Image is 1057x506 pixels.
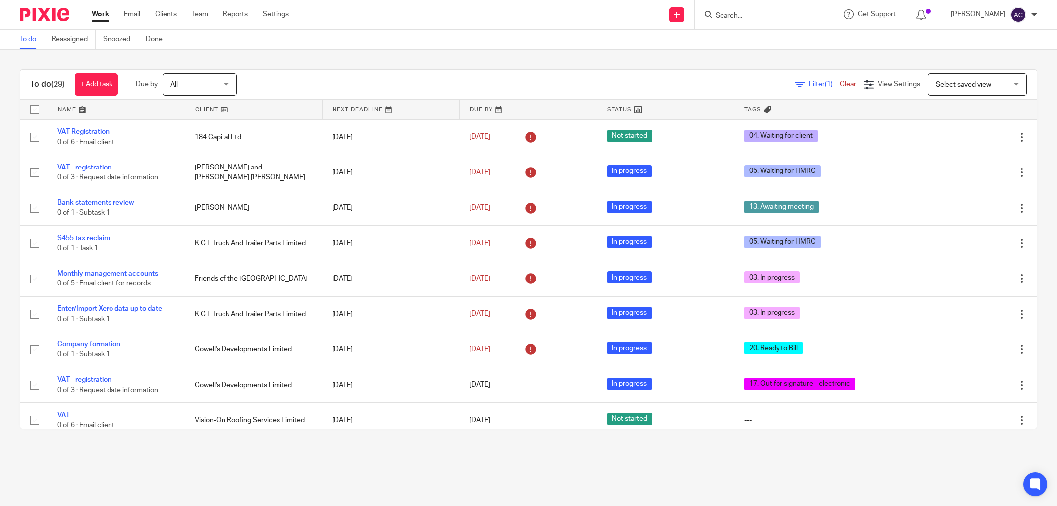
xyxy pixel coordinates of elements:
[51,80,65,88] span: (29)
[744,415,890,425] div: ---
[607,378,652,390] span: In progress
[936,81,991,88] span: Select saved view
[57,270,158,277] a: Monthly management accounts
[185,296,322,332] td: K C L Truck And Trailer Parts Limited
[57,305,162,312] a: Enter/Import Xero data up to date
[469,275,490,282] span: [DATE]
[20,8,69,21] img: Pixie
[170,81,178,88] span: All
[185,155,322,190] td: [PERSON_NAME] and [PERSON_NAME] [PERSON_NAME]
[57,316,110,323] span: 0 of 1 · Subtask 1
[124,9,140,19] a: Email
[223,9,248,19] a: Reports
[951,9,1005,19] p: [PERSON_NAME]
[322,119,459,155] td: [DATE]
[322,190,459,225] td: [DATE]
[185,225,322,261] td: K C L Truck And Trailer Parts Limited
[57,164,111,171] a: VAT - registration
[607,413,652,425] span: Not started
[744,201,819,213] span: 13. Awaiting meeting
[469,382,490,389] span: [DATE]
[185,261,322,296] td: Friends of the [GEOGRAPHIC_DATA]
[715,12,804,21] input: Search
[469,240,490,247] span: [DATE]
[30,79,65,90] h1: To do
[185,332,322,367] td: Cowell's Developments Limited
[92,9,109,19] a: Work
[607,201,652,213] span: In progress
[185,190,322,225] td: [PERSON_NAME]
[469,346,490,353] span: [DATE]
[57,341,120,348] a: Company formation
[322,367,459,402] td: [DATE]
[192,9,208,19] a: Team
[57,376,111,383] a: VAT - registration
[858,11,896,18] span: Get Support
[146,30,170,49] a: Done
[744,130,818,142] span: 04. Waiting for client
[57,245,98,252] span: 0 of 1 · Task 1
[744,236,821,248] span: 05. Waiting for HMRC
[57,210,110,217] span: 0 of 1 · Subtask 1
[607,342,652,354] span: In progress
[607,271,652,283] span: In progress
[744,271,800,283] span: 03. In progress
[57,387,158,394] span: 0 of 3 · Request date information
[75,73,118,96] a: + Add task
[322,332,459,367] td: [DATE]
[840,81,856,88] a: Clear
[103,30,138,49] a: Snoozed
[744,307,800,319] span: 03. In progress
[185,119,322,155] td: 184 Capital Ltd
[322,225,459,261] td: [DATE]
[607,236,652,248] span: In progress
[469,311,490,318] span: [DATE]
[20,30,44,49] a: To do
[185,367,322,402] td: Cowell's Developments Limited
[52,30,96,49] a: Reassigned
[57,422,114,429] span: 0 of 6 · Email client
[322,402,459,438] td: [DATE]
[57,412,70,419] a: VAT
[322,155,459,190] td: [DATE]
[263,9,289,19] a: Settings
[607,165,652,177] span: In progress
[57,351,110,358] span: 0 of 1 · Subtask 1
[469,417,490,424] span: [DATE]
[744,107,761,112] span: Tags
[136,79,158,89] p: Due by
[185,402,322,438] td: Vision-On Roofing Services Limited
[155,9,177,19] a: Clients
[469,134,490,141] span: [DATE]
[57,139,114,146] span: 0 of 6 · Email client
[1010,7,1026,23] img: svg%3E
[57,281,151,287] span: 0 of 5 · Email client for records
[825,81,833,88] span: (1)
[322,261,459,296] td: [DATE]
[878,81,920,88] span: View Settings
[607,130,652,142] span: Not started
[322,296,459,332] td: [DATE]
[809,81,840,88] span: Filter
[57,199,134,206] a: Bank statements review
[57,128,110,135] a: VAT Registration
[607,307,652,319] span: In progress
[744,378,855,390] span: 17. Out for signature - electronic
[744,342,803,354] span: 20. Ready to Bill
[57,235,110,242] a: S455 tax reclaim
[744,165,821,177] span: 05. Waiting for HMRC
[469,169,490,176] span: [DATE]
[469,204,490,211] span: [DATE]
[57,174,158,181] span: 0 of 3 · Request date information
